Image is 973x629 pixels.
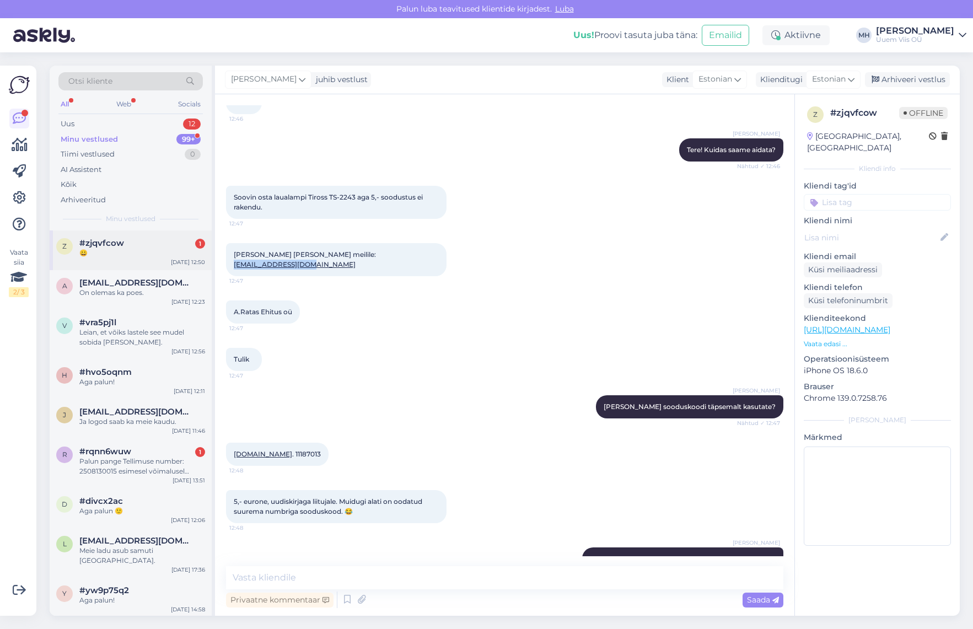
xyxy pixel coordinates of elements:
[106,214,155,224] span: Minu vestlused
[804,365,951,377] p: iPhone OS 18.6.0
[573,29,697,42] div: Proovi tasuta juba täna:
[229,466,271,475] span: 12:48
[702,25,749,46] button: Emailid
[876,26,966,44] a: [PERSON_NAME]Uuem Viis OÜ
[804,325,890,335] a: [URL][DOMAIN_NAME]
[62,450,67,459] span: r
[79,318,116,327] span: #vra5pj1l
[9,287,29,297] div: 2 / 3
[171,566,205,574] div: [DATE] 17:36
[733,539,780,547] span: [PERSON_NAME]
[171,347,205,356] div: [DATE] 12:56
[79,536,194,546] span: ljudmila.lehter@mail.er
[234,355,249,363] span: Tulik
[756,74,803,85] div: Klienditugi
[63,411,66,419] span: j
[876,35,954,44] div: Uuem Viis OÜ
[737,419,780,427] span: Nähtud ✓ 12:47
[79,417,205,427] div: Ja logod saab ka meie kaudu.
[61,195,106,206] div: Arhiveeritud
[79,506,205,516] div: Aga palun 🙂
[114,97,133,111] div: Web
[804,282,951,293] p: Kliendi telefon
[171,516,205,524] div: [DATE] 12:06
[573,30,594,40] b: Uus!
[79,377,205,387] div: Aga palun!
[62,371,67,379] span: h
[865,72,950,87] div: Arhiveeri vestlus
[79,238,124,248] span: #zjqvfcow
[698,73,732,85] span: Estonian
[804,353,951,365] p: Operatsioonisüsteem
[733,386,780,395] span: [PERSON_NAME]
[812,73,846,85] span: Estonian
[176,134,201,145] div: 99+
[876,26,954,35] div: [PERSON_NAME]
[899,107,948,119] span: Offline
[183,119,201,130] div: 12
[804,164,951,174] div: Kliendi info
[830,106,899,120] div: # zjqvfcow
[552,4,577,14] span: Luba
[804,194,951,211] input: Lisa tag
[79,585,129,595] span: #yw9p75q2
[229,219,271,228] span: 12:47
[234,260,356,268] a: [EMAIL_ADDRESS][DOMAIN_NAME]
[234,308,292,316] span: A.Ratas Ehitus oü
[61,119,74,130] div: Uus
[807,131,929,154] div: [GEOGRAPHIC_DATA], [GEOGRAPHIC_DATA]
[79,367,132,377] span: #hvo5oqnm
[229,524,271,532] span: 12:48
[804,293,893,308] div: Küsi telefoninumbrit
[229,372,271,380] span: 12:47
[234,497,424,515] span: 5,- eurone, uudiskirjaga liitujale. Muidugi alati on oodatud suurema numbriga sooduskood. 😂
[229,115,271,123] span: 12:46
[173,476,205,485] div: [DATE] 13:51
[79,327,205,347] div: Leian, et võiks lastele see mudel sobida [PERSON_NAME].
[61,164,101,175] div: AI Assistent
[9,248,29,297] div: Vaata siia
[79,496,123,506] span: #divcx2ac
[63,540,67,548] span: l
[231,73,297,85] span: [PERSON_NAME]
[185,149,201,160] div: 0
[9,74,30,95] img: Askly Logo
[687,146,776,154] span: Tere! Kuidas saame aidata?
[79,288,205,298] div: On olemas ka poes.
[813,110,818,119] span: z
[311,74,368,85] div: juhib vestlust
[804,339,951,349] p: Vaata edasi ...
[195,239,205,249] div: 1
[804,432,951,443] p: Märkmed
[234,450,292,458] a: [DOMAIN_NAME]
[61,134,118,145] div: Minu vestlused
[79,595,205,605] div: Aga palun!
[58,97,71,111] div: All
[62,282,67,290] span: a
[804,313,951,324] p: Klienditeekond
[856,28,872,43] div: MH
[79,546,205,566] div: Meie ladu asub samuti [GEOGRAPHIC_DATA].
[172,427,205,435] div: [DATE] 11:46
[226,593,334,608] div: Privaatne kommentaar
[79,278,194,288] span: aargel@planet.ee
[804,232,938,244] input: Lisa nimi
[79,456,205,476] div: Palun pange Tellimuse number: 2508130015 esimesel võimalusel [PERSON_NAME]. Tänud ette!
[171,298,205,306] div: [DATE] 12:23
[62,321,67,330] span: v
[62,500,67,508] span: d
[176,97,203,111] div: Socials
[737,162,780,170] span: Nähtud ✓ 12:46
[79,248,205,258] div: 😀
[171,605,205,614] div: [DATE] 14:58
[234,250,376,268] span: [PERSON_NAME] [PERSON_NAME] meilile:
[804,215,951,227] p: Kliendi nimi
[61,179,77,190] div: Kõik
[62,242,67,250] span: z
[68,76,112,87] span: Otsi kliente
[733,130,780,138] span: [PERSON_NAME]
[747,595,779,605] span: Saada
[79,407,194,417] span: joonas@greenspark.ee
[79,447,131,456] span: #rqnn6wuw
[804,393,951,404] p: Chrome 139.0.7258.76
